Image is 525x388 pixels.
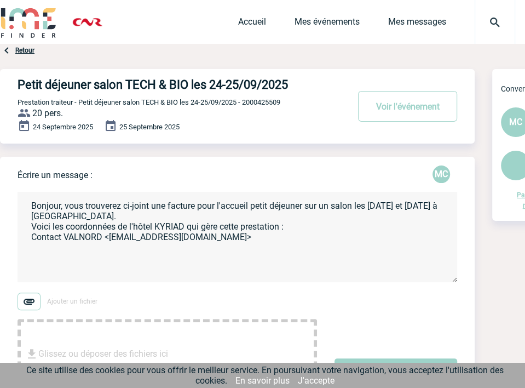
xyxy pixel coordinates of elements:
span: Prestation traiteur - Petit déjeuner salon TECH & BIO les 24-25/09/2025 - 2000425509 [18,98,280,106]
span: Glissez ou déposer des fichiers ici [38,327,168,381]
div: Marie-Stéphanie CHEVILLARD [432,166,450,183]
span: MC [509,117,522,127]
img: file_download.svg [25,347,38,361]
h4: Petit déjeuner salon TECH & BIO les 24-25/09/2025 [18,78,316,92]
p: Écrire un message : [18,170,93,180]
span: 24 Septembre 2025 [33,123,93,131]
a: J'accepte [298,375,334,386]
span: Ajouter un fichier [47,298,97,305]
p: MC [432,166,450,183]
span: Ce site utilise des cookies pour vous offrir le meilleur service. En poursuivant votre navigation... [26,365,504,386]
a: Mes messages [388,16,446,32]
span: 20 pers. [32,108,63,118]
a: Mes événements [295,16,360,32]
a: En savoir plus [235,375,290,386]
a: Retour [15,47,34,54]
span: 25 Septembre 2025 [119,123,180,131]
a: Accueil [238,16,266,32]
button: Voir l'événement [358,91,457,122]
